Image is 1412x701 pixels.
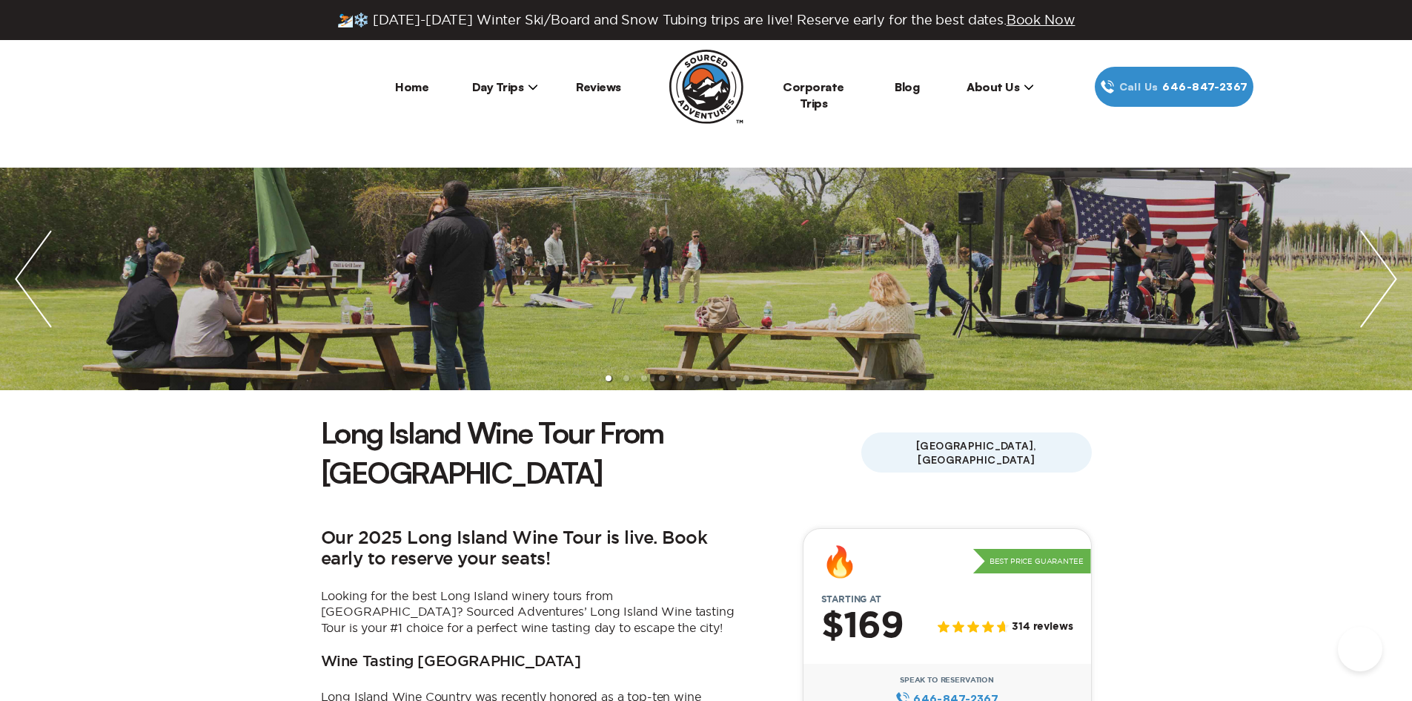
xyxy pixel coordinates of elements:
[973,549,1091,574] p: Best Price Guarantee
[861,432,1092,473] span: [GEOGRAPHIC_DATA], [GEOGRAPHIC_DATA]
[395,79,428,94] a: Home
[712,375,718,381] li: slide item 7
[801,375,807,381] li: slide item 12
[821,547,858,576] div: 🔥
[895,79,919,94] a: Blog
[748,375,754,381] li: slide item 9
[677,375,683,381] li: slide item 5
[623,375,629,381] li: slide item 2
[1162,79,1247,95] span: 646‍-847‍-2367
[1338,627,1382,671] iframe: Help Scout Beacon - Open
[1115,79,1163,95] span: Call Us
[659,375,665,381] li: slide item 4
[766,375,772,381] li: slide item 10
[695,375,700,381] li: slide item 6
[576,79,621,94] a: Reviews
[1345,168,1412,390] img: next slide / item
[669,50,743,124] img: Sourced Adventures company logo
[321,588,736,636] p: Looking for the best Long Island winery tours from [GEOGRAPHIC_DATA]? Sourced Adventures’ Long Is...
[900,676,994,685] span: Speak to Reservation
[967,79,1034,94] span: About Us
[472,79,539,94] span: Day Trips
[321,654,581,671] h3: Wine Tasting [GEOGRAPHIC_DATA]
[730,375,736,381] li: slide item 8
[1012,621,1073,633] span: 314 reviews
[337,12,1075,28] span: ⛷️❄️ [DATE]-[DATE] Winter Ski/Board and Snow Tubing trips are live! Reserve early for the best da...
[783,375,789,381] li: slide item 11
[803,594,899,605] span: Starting at
[1095,67,1253,107] a: Call Us646‍-847‍-2367
[1007,13,1075,27] span: Book Now
[606,375,611,381] li: slide item 1
[783,79,844,111] a: Corporate Trips
[321,412,861,493] h1: Long Island Wine Tour From [GEOGRAPHIC_DATA]
[321,528,736,570] h2: Our 2025 Long Island Wine Tour is live. Book early to reserve your seats!
[641,375,647,381] li: slide item 3
[821,608,904,646] h2: $169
